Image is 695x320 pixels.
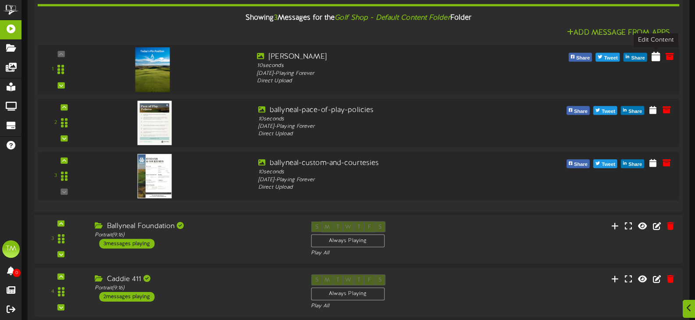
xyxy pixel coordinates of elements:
span: Tweet [600,106,617,116]
div: Play All [311,250,460,257]
div: Direct Upload [257,77,513,85]
div: TM [2,240,20,258]
div: Play All [311,302,460,310]
span: 3 [274,14,278,22]
div: [PERSON_NAME] [257,52,513,62]
span: Share [572,106,589,116]
span: 0 [13,269,21,277]
i: Golf Shop - Default Content Folder [335,14,450,22]
div: ballyneal-pace-of-play-policies [258,105,513,115]
div: 10 seconds [258,169,513,176]
button: Tweet [596,53,620,61]
div: Direct Upload [258,130,513,138]
span: Share [574,53,592,63]
img: 33f8b84e-10b0-472f-a174-cf0a3278a8a5.jpg [137,101,172,145]
button: Share [568,53,592,61]
div: Always Playing [311,234,385,247]
button: Share [567,159,590,168]
button: Add Message From Apps [564,28,673,39]
span: Share [629,53,646,63]
div: Direct Upload [258,184,513,191]
div: Ballyneal Foundation [95,221,298,231]
div: 2 messages playing [99,292,154,302]
span: Tweet [602,53,620,63]
div: 3 messages playing [99,239,154,248]
img: fb4b9619-14d0-4fb7-8cf3-5d8f2e7294f4.png [135,47,170,92]
div: [DATE] - Playing Forever [257,70,513,77]
button: Share [567,106,590,115]
span: Share [627,106,644,116]
div: Showing Messages for the Folder [31,9,686,28]
button: Share [624,53,647,61]
div: Portrait ( 9:16 ) [95,285,298,292]
span: Share [572,160,589,169]
div: 10 seconds [257,62,513,70]
div: [DATE] - Playing Forever [258,123,513,130]
div: Portrait ( 9:16 ) [95,231,298,239]
button: Tweet [593,159,617,168]
div: ballyneal-custom-and-courtesies [258,158,513,169]
img: 0f60d382-8b1c-4e1e-874a-d90f8830021b.jpg [137,154,172,198]
span: Share [627,160,644,169]
div: Caddie 411 [95,274,298,285]
div: Always Playing [311,288,385,300]
button: Share [621,106,644,115]
button: Share [621,159,644,168]
span: Tweet [600,160,617,169]
button: Tweet [593,106,617,115]
div: [DATE] - Playing Forever [258,176,513,183]
div: 10 seconds [258,115,513,123]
